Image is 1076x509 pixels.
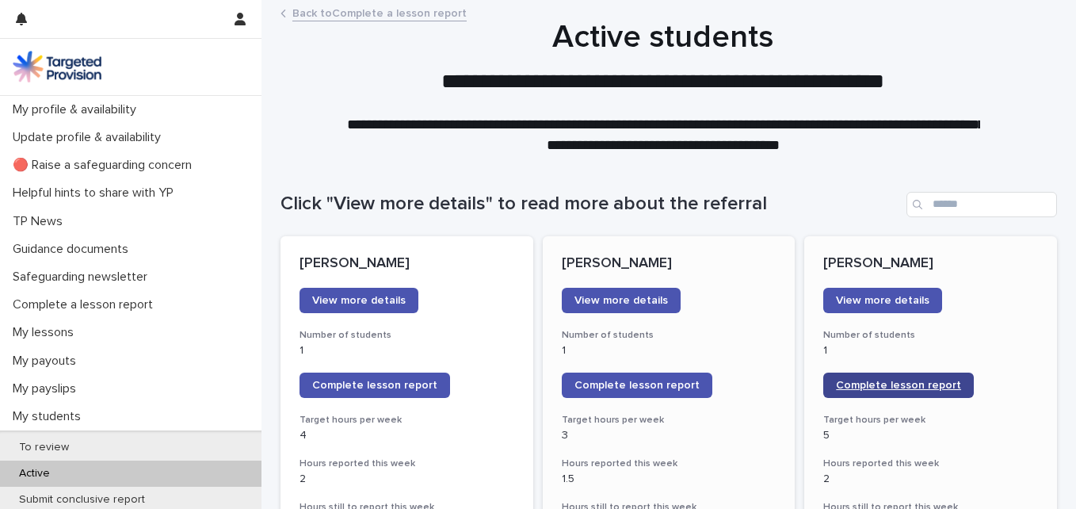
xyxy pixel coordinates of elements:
[6,158,204,173] p: 🔴 Raise a safeguarding concern
[6,242,141,257] p: Guidance documents
[562,473,776,486] p: 1.5
[300,288,418,313] a: View more details
[6,467,63,480] p: Active
[6,297,166,312] p: Complete a lesson report
[6,409,93,424] p: My students
[823,329,1038,342] h3: Number of students
[6,130,174,145] p: Update profile & availability
[562,414,776,427] h3: Target hours per week
[300,373,450,398] a: Complete lesson report
[6,381,89,396] p: My payslips
[562,329,776,342] h3: Number of students
[823,255,1038,273] p: [PERSON_NAME]
[823,457,1038,470] h3: Hours reported this week
[562,373,712,398] a: Complete lesson report
[6,441,82,454] p: To review
[823,288,942,313] a: View more details
[823,429,1038,442] p: 5
[312,295,406,306] span: View more details
[836,295,929,306] span: View more details
[562,288,681,313] a: View more details
[906,192,1057,217] input: Search
[562,429,776,442] p: 3
[562,344,776,358] p: 1
[300,329,514,342] h3: Number of students
[823,473,1038,486] p: 2
[823,344,1038,358] p: 1
[13,51,101,82] img: M5nRWzHhSzIhMunXDL62
[6,214,75,229] p: TP News
[562,457,776,470] h3: Hours reported this week
[300,429,514,442] p: 4
[292,3,467,21] a: Back toComplete a lesson report
[6,493,158,507] p: Submit conclusive report
[280,193,900,216] h1: Click "View more details" to read more about the referral
[6,186,186,201] p: Helpful hints to share with YP
[6,102,149,117] p: My profile & availability
[574,295,668,306] span: View more details
[574,380,700,391] span: Complete lesson report
[277,18,1048,56] h1: Active students
[823,414,1038,427] h3: Target hours per week
[836,380,961,391] span: Complete lesson report
[6,325,86,340] p: My lessons
[6,270,160,285] p: Safeguarding newsletter
[823,373,974,398] a: Complete lesson report
[6,354,89,369] p: My payouts
[300,457,514,470] h3: Hours reported this week
[300,414,514,427] h3: Target hours per week
[312,380,437,391] span: Complete lesson report
[300,255,514,273] p: [PERSON_NAME]
[300,344,514,358] p: 1
[300,473,514,486] p: 2
[562,255,776,273] p: [PERSON_NAME]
